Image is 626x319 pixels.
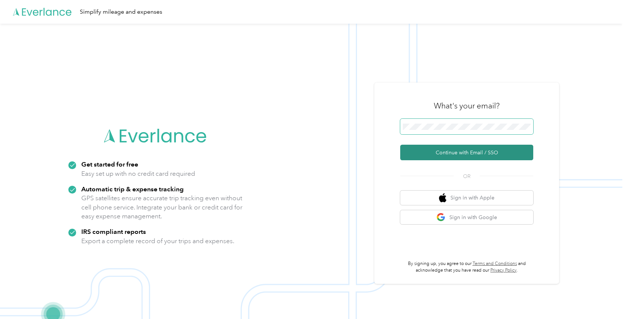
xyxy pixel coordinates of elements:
[400,191,533,205] button: apple logoSign in with Apple
[81,169,195,178] p: Easy set up with no credit card required
[454,172,480,180] span: OR
[490,268,517,273] a: Privacy Policy
[400,145,533,160] button: Continue with Email / SSO
[81,194,243,221] p: GPS satellites ensure accurate trip tracking even without cell phone service. Integrate your bank...
[434,101,500,111] h3: What's your email?
[400,261,533,273] p: By signing up, you agree to our and acknowledge that you have read our .
[473,261,517,266] a: Terms and Conditions
[439,193,446,202] img: apple logo
[81,228,146,235] strong: IRS compliant reports
[81,160,138,168] strong: Get started for free
[400,210,533,225] button: google logoSign in with Google
[81,236,234,246] p: Export a complete record of your trips and expenses.
[80,7,162,17] div: Simplify mileage and expenses
[436,213,446,222] img: google logo
[81,185,184,193] strong: Automatic trip & expense tracking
